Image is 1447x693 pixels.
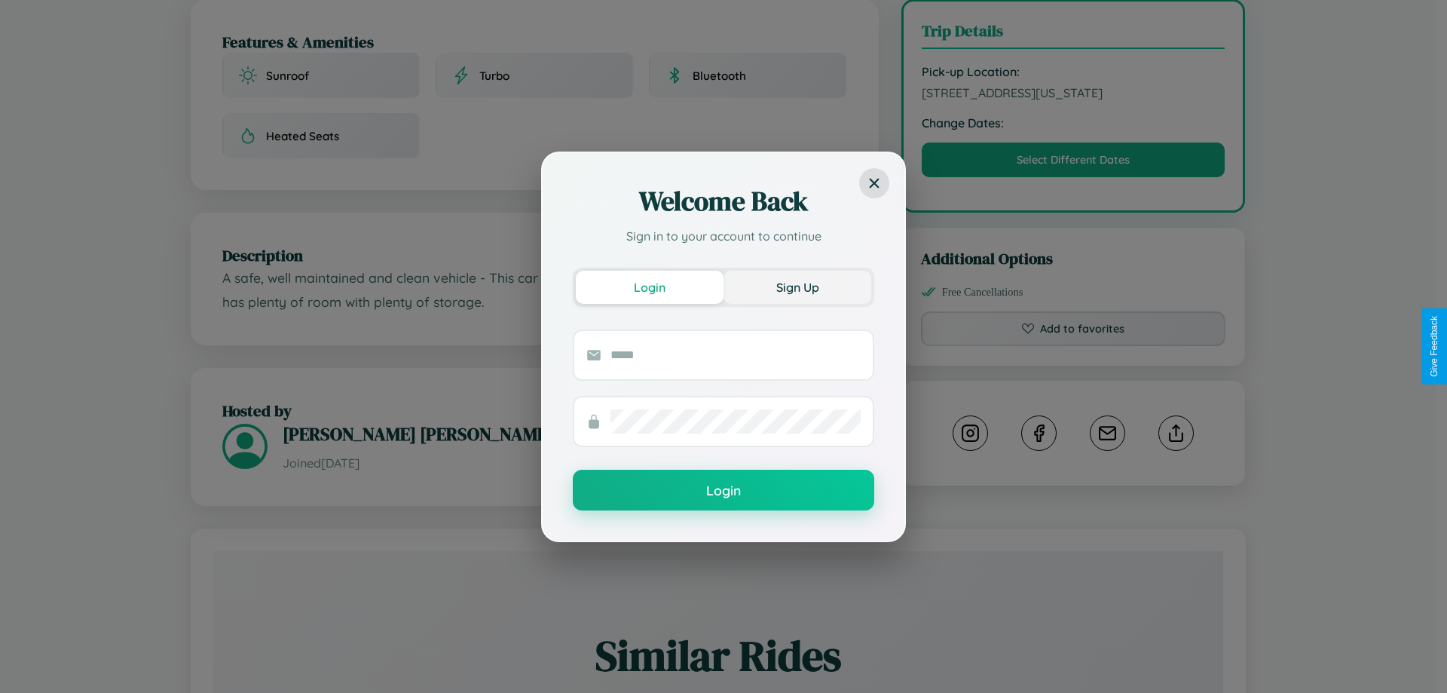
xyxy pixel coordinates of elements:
h2: Welcome Back [573,183,874,219]
button: Login [573,470,874,511]
p: Sign in to your account to continue [573,227,874,245]
button: Sign Up [723,271,871,304]
button: Login [576,271,723,304]
div: Give Feedback [1429,316,1439,377]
